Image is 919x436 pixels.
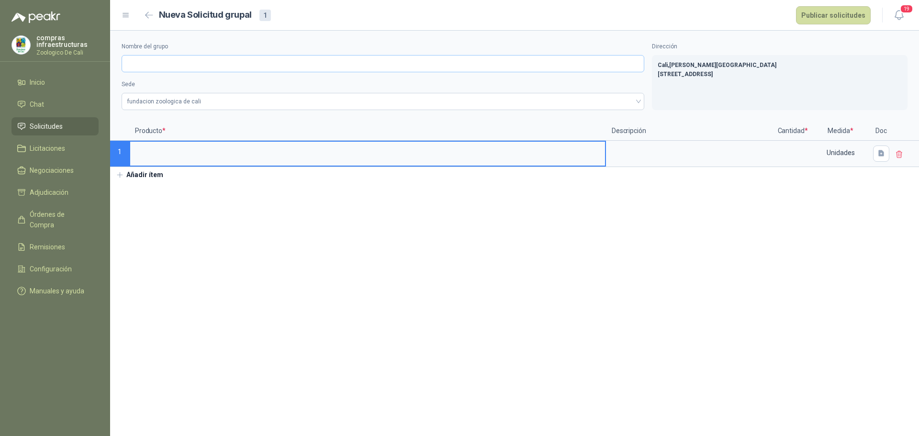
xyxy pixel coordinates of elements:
[30,77,45,88] span: Inicio
[129,122,606,141] p: Producto
[11,139,99,157] a: Licitaciones
[11,238,99,256] a: Remisiones
[30,209,90,230] span: Órdenes de Compra
[127,94,639,109] span: fundacion zoologica de cali
[900,4,913,13] span: 19
[11,95,99,113] a: Chat
[658,70,902,79] p: [STREET_ADDRESS]
[30,187,68,198] span: Adjudicación
[652,42,908,51] label: Dirección
[110,141,129,167] p: 1
[11,117,99,135] a: Solicitudes
[11,183,99,201] a: Adjudicación
[796,6,871,24] button: Publicar solicitudes
[11,11,60,23] img: Logo peakr
[11,282,99,300] a: Manuales y ayuda
[813,142,868,164] div: Unidades
[36,50,99,56] p: Zoologico De Cali
[30,242,65,252] span: Remisiones
[30,121,63,132] span: Solicitudes
[658,61,902,70] p: Cali , [PERSON_NAME][GEOGRAPHIC_DATA]
[122,42,644,51] label: Nombre del grupo
[11,161,99,179] a: Negociaciones
[11,73,99,91] a: Inicio
[122,80,644,89] label: Sede
[30,165,74,176] span: Negociaciones
[869,122,893,141] p: Doc
[30,99,44,110] span: Chat
[30,143,65,154] span: Licitaciones
[812,122,869,141] p: Medida
[30,286,84,296] span: Manuales y ayuda
[12,36,30,54] img: Company Logo
[36,34,99,48] p: compras infraestructuras
[773,122,812,141] p: Cantidad
[159,8,252,22] h2: Nueva Solicitud grupal
[606,122,773,141] p: Descripción
[11,205,99,234] a: Órdenes de Compra
[110,167,169,183] button: Añadir ítem
[890,7,908,24] button: 19
[259,10,271,21] div: 1
[11,260,99,278] a: Configuración
[30,264,72,274] span: Configuración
